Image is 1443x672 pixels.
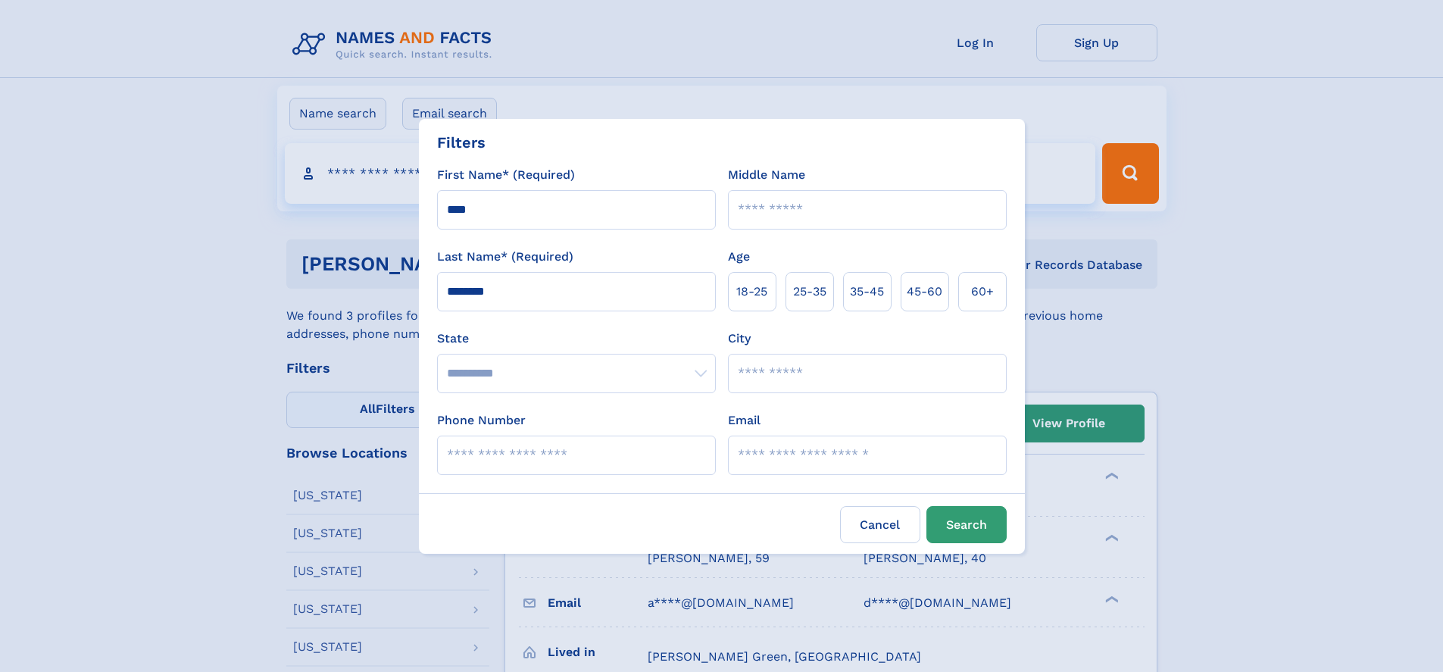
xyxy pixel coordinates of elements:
[437,248,573,266] label: Last Name* (Required)
[437,330,716,348] label: State
[793,283,826,301] span: 25‑35
[907,283,942,301] span: 45‑60
[437,166,575,184] label: First Name* (Required)
[728,166,805,184] label: Middle Name
[728,248,750,266] label: Age
[437,131,486,154] div: Filters
[437,411,526,430] label: Phone Number
[926,506,1007,543] button: Search
[840,506,920,543] label: Cancel
[971,283,994,301] span: 60+
[850,283,884,301] span: 35‑45
[736,283,767,301] span: 18‑25
[728,411,761,430] label: Email
[728,330,751,348] label: City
